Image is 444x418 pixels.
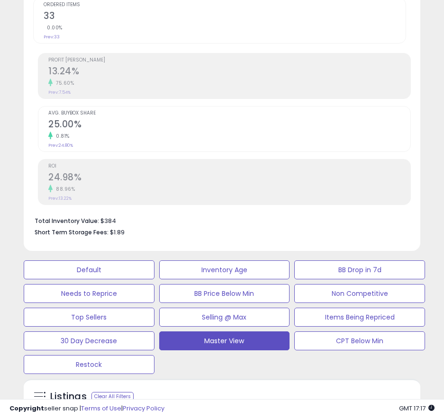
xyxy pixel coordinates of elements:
b: Total Inventory Value: [35,217,99,225]
a: Terms of Use [81,404,121,413]
h2: 13.24% [48,66,410,79]
strong: Copyright [9,404,44,413]
div: seller snap | | [9,404,164,413]
button: Needs to Reprice [24,284,154,303]
small: 0.81% [53,133,70,140]
small: Prev: 13.22% [48,196,72,201]
button: Selling @ Max [159,308,290,327]
small: 88.96% [53,186,75,193]
button: Default [24,260,154,279]
small: Prev: 7.54% [48,89,71,95]
span: Ordered Items [44,2,406,8]
span: $1.89 [110,228,125,237]
button: Items Being Repriced [294,308,425,327]
span: Profit [PERSON_NAME] [48,58,410,63]
small: 0.00% [44,24,63,31]
button: Inventory Age [159,260,290,279]
a: Privacy Policy [123,404,164,413]
div: Clear All Filters [91,392,134,401]
button: Master View [159,331,290,350]
button: Top Sellers [24,308,154,327]
h2: 33 [44,10,406,23]
button: 30 Day Decrease [24,331,154,350]
span: ROI [48,164,410,169]
b: Short Term Storage Fees: [35,228,109,236]
span: Avg. Buybox Share [48,111,410,116]
button: Restock [24,355,154,374]
h5: Listings [50,390,87,403]
h2: 24.98% [48,172,410,185]
small: 75.60% [53,80,74,87]
small: Prev: 33 [44,34,60,40]
li: $384 [35,214,404,226]
button: BB Price Below Min [159,284,290,303]
button: Non Competitive [294,284,425,303]
button: CPT Below Min [294,331,425,350]
h2: 25.00% [48,119,410,132]
button: BB Drop in 7d [294,260,425,279]
span: 2025-10-6 17:17 GMT [399,404,435,413]
small: Prev: 24.80% [48,142,73,148]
